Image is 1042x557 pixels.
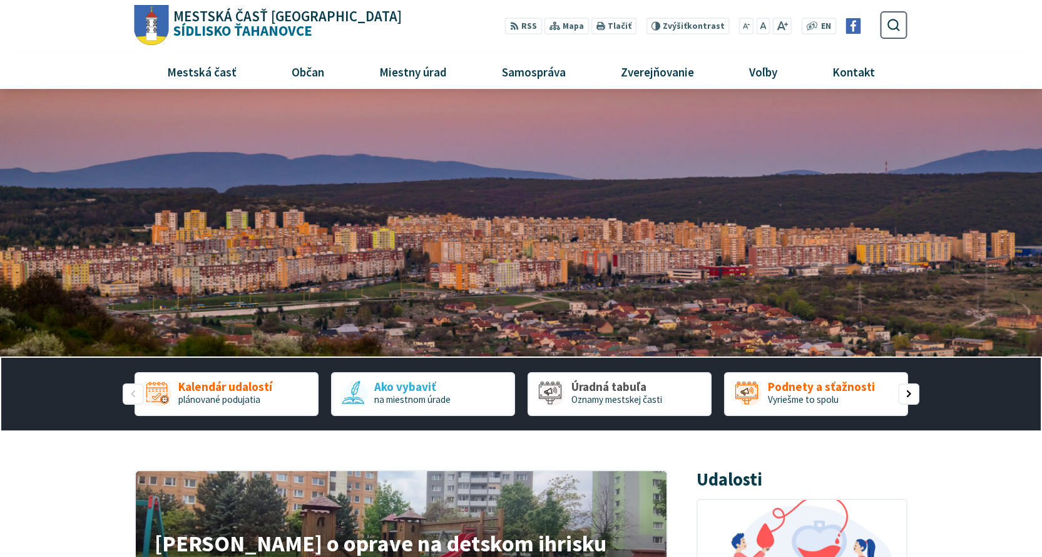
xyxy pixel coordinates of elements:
div: 1 / 5 [135,372,319,416]
a: RSS [505,18,542,34]
span: Oznamy mestskej časti [571,393,662,405]
span: Vyriešme to spolu [768,393,839,405]
span: Občan [287,55,329,88]
span: Miestny úrad [374,55,451,88]
span: Tlačiť [608,21,631,31]
span: Mestská časť [162,55,241,88]
a: Ako vybaviť na miestnom úrade [331,372,515,416]
button: Zvýšiťkontrast [646,18,729,34]
div: 2 / 5 [331,372,515,416]
span: na miestnom úrade [374,393,451,405]
div: Predošlý slajd [123,383,144,405]
a: Mestská časť [144,55,259,88]
span: Kalendár udalostí [178,380,272,393]
span: Kontakt [828,55,880,88]
span: kontrast [663,21,725,31]
button: Tlačiť [591,18,636,34]
a: Občan [268,55,347,88]
span: Samospráva [497,55,570,88]
a: Mapa [544,18,589,34]
a: Kalendár udalostí plánované podujatia [135,372,319,416]
a: Podnety a sťažnosti Vyriešme to spolu [724,372,908,416]
span: EN [821,20,831,33]
a: EN [818,20,835,33]
button: Zväčšiť veľkosť písma [772,18,792,34]
button: Zmenšiť veľkosť písma [739,18,754,34]
h1: Sídlisko Ťahanovce [169,9,402,38]
a: Logo Sídlisko Ťahanovce, prejsť na domovskú stránku. [135,5,402,46]
span: RSS [521,20,537,33]
span: Mestská časť [GEOGRAPHIC_DATA] [173,9,402,24]
span: Úradná tabuľa [571,380,662,393]
span: Mapa [563,20,584,33]
span: Voľby [745,55,782,88]
div: Nasledujúci slajd [898,383,919,405]
a: Úradná tabuľa Oznamy mestskej časti [528,372,712,416]
button: Nastaviť pôvodnú veľkosť písma [756,18,770,34]
a: Kontakt [810,55,898,88]
img: Prejsť na domovskú stránku [135,5,169,46]
span: Ako vybaviť [374,380,451,393]
a: Voľby [727,55,800,88]
a: Zverejňovanie [598,55,717,88]
a: Miestny úrad [356,55,469,88]
h3: Udalosti [697,470,762,489]
span: Podnety a sťažnosti [768,380,875,393]
a: Samospráva [479,55,589,88]
span: Zvýšiť [663,21,687,31]
span: plánované podujatia [178,393,260,405]
span: Zverejňovanie [616,55,698,88]
div: 3 / 5 [528,372,712,416]
div: 4 / 5 [724,372,908,416]
img: Prejsť na Facebook stránku [845,18,861,34]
